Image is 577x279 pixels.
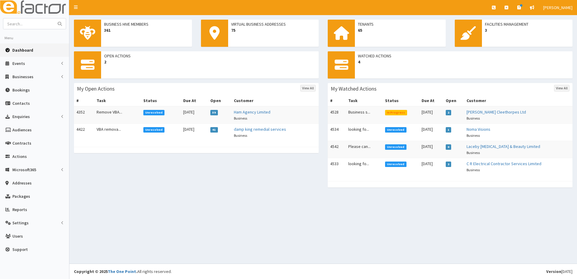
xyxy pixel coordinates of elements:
[346,124,383,141] td: looking fo...
[385,162,406,167] span: Unresolved
[208,95,231,106] th: Open
[234,116,247,120] small: Business
[385,110,407,115] span: In Progress
[419,141,443,158] td: [DATE]
[210,127,218,133] span: 41
[467,127,490,132] a: Noma Visions
[346,106,383,124] td: Business s...
[419,124,443,141] td: [DATE]
[328,106,346,124] td: 4528
[94,106,141,124] td: Remove VBA...
[467,133,480,138] small: Business
[464,95,572,106] th: Customer
[554,85,569,91] a: View All
[419,158,443,175] td: [DATE]
[383,95,419,106] th: Status
[419,95,443,106] th: Due At
[74,124,94,141] td: 4422
[12,47,33,53] span: Dashboard
[143,127,165,133] span: Unresolved
[546,269,561,274] b: Version
[328,95,346,106] th: #
[485,21,570,27] span: Facilities Management
[12,167,36,172] span: Microsoft365
[104,59,316,65] span: 2
[446,110,451,115] span: 2
[12,140,31,146] span: Contracts
[108,269,136,274] a: The One Point
[231,27,316,33] span: 75
[446,162,451,167] span: 2
[12,180,32,186] span: Addresses
[446,144,451,150] span: 0
[141,95,181,106] th: Status
[12,127,32,133] span: Audiences
[12,233,23,239] span: Users
[358,59,569,65] span: 4
[467,161,541,166] a: C R Electrical Contractor Services Limited
[346,158,383,175] td: looking fo...
[12,154,27,159] span: Actions
[485,27,570,33] span: 3
[69,264,577,279] footer: All rights reserved.
[346,95,383,106] th: Task
[358,27,443,33] span: 65
[181,95,208,106] th: Due At
[104,27,189,33] span: 361
[419,106,443,124] td: [DATE]
[234,109,270,115] a: Ham Agency Limited
[181,106,208,124] td: [DATE]
[358,21,443,27] span: Tenants
[74,106,94,124] td: 4352
[231,21,316,27] span: Virtual Business Addresses
[12,74,33,79] span: Businesses
[543,5,572,10] span: [PERSON_NAME]
[300,85,316,91] a: View All
[3,18,54,29] input: Search...
[467,116,480,120] small: Business
[234,133,247,138] small: Business
[234,127,286,132] a: damp king remedial services
[181,124,208,141] td: [DATE]
[12,87,30,93] span: Bookings
[12,220,29,226] span: Settings
[385,144,406,150] span: Unresolved
[12,101,30,106] span: Contacts
[12,247,28,252] span: Support
[94,124,141,141] td: VBA remova...
[328,158,346,175] td: 4533
[467,144,540,149] a: Laceby [MEDICAL_DATA] & Beauty Limited
[104,53,316,59] span: Open Actions
[467,168,480,172] small: Business
[328,124,346,141] td: 4534
[328,141,346,158] td: 4542
[74,95,94,106] th: #
[12,61,25,66] span: Events
[12,114,30,119] span: Enquiries
[546,268,572,274] div: [DATE]
[446,127,451,133] span: 1
[74,269,137,274] strong: Copyright © 2025 .
[467,109,526,115] a: [PERSON_NAME] Cleethorpes Ltd
[467,150,480,155] small: Business
[358,53,569,59] span: Watched Actions
[346,141,383,158] td: Please can...
[12,207,27,212] span: Reports
[331,86,377,91] h3: My Watched Actions
[12,194,30,199] span: Packages
[385,127,406,133] span: Unresolved
[143,110,165,115] span: Unresolved
[443,95,464,106] th: Open
[77,86,115,91] h3: My Open Actions
[231,95,319,106] th: Customer
[94,95,141,106] th: Task
[104,21,189,27] span: Business Hive Members
[210,110,218,115] span: 59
